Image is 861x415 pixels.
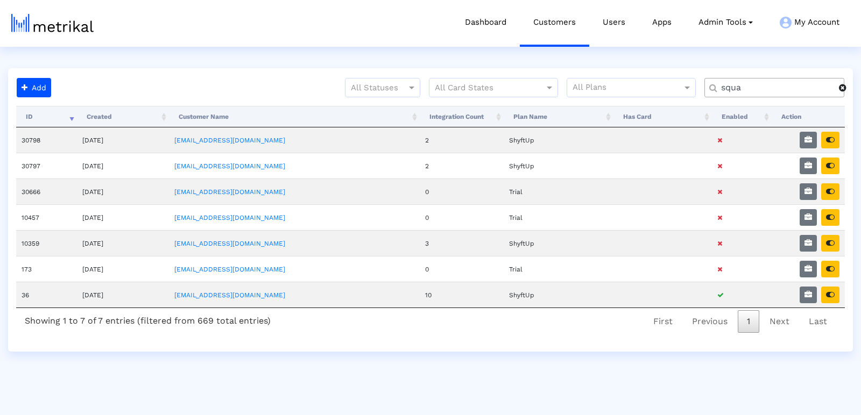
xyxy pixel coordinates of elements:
[420,127,504,153] td: 2
[435,81,533,95] input: All Card States
[780,17,792,28] img: my-account-menu-icon.png
[420,153,504,178] td: 2
[644,310,682,333] a: First
[683,310,737,333] a: Previous
[772,106,845,127] th: Action
[738,310,759,333] a: 1
[17,78,51,97] button: Add
[16,230,77,256] td: 10359
[613,106,712,127] th: Has Card: activate to sort column ascending
[174,266,285,273] a: [EMAIL_ADDRESS][DOMAIN_NAME]
[77,106,169,127] th: Created: activate to sort column ascending
[504,204,613,230] td: Trial
[504,282,613,307] td: ShyftUp
[714,82,839,94] input: Customer Name
[504,127,613,153] td: ShyftUp
[420,230,504,256] td: 3
[504,256,613,282] td: Trial
[77,204,169,230] td: [DATE]
[77,230,169,256] td: [DATE]
[77,127,169,153] td: [DATE]
[760,310,799,333] a: Next
[77,153,169,178] td: [DATE]
[16,308,279,330] div: Showing 1 to 7 of 7 entries (filtered from 669 total entries)
[169,106,420,127] th: Customer Name: activate to sort column ascending
[504,106,613,127] th: Plan Name: activate to sort column ascending
[504,230,613,256] td: ShyftUp
[16,127,77,153] td: 30798
[174,240,285,247] a: [EMAIL_ADDRESS][DOMAIN_NAME]
[420,178,504,204] td: 0
[16,256,77,282] td: 173
[174,188,285,196] a: [EMAIL_ADDRESS][DOMAIN_NAME]
[504,178,613,204] td: Trial
[504,153,613,178] td: ShyftUp
[800,310,836,333] a: Last
[77,178,169,204] td: [DATE]
[77,282,169,307] td: [DATE]
[16,106,77,127] th: ID: activate to sort column ascending
[16,178,77,204] td: 30666
[11,14,94,32] img: metrical-logo-light.png
[16,153,77,178] td: 30797
[712,106,772,127] th: Enabled: activate to sort column ascending
[77,256,169,282] td: [DATE]
[420,106,504,127] th: Integration Count: activate to sort column ascending
[16,204,77,230] td: 10457
[573,81,684,95] input: All Plans
[420,282,504,307] td: 10
[174,291,285,299] a: [EMAIL_ADDRESS][DOMAIN_NAME]
[16,282,77,307] td: 36
[174,137,285,144] a: [EMAIL_ADDRESS][DOMAIN_NAME]
[174,214,285,221] a: [EMAIL_ADDRESS][DOMAIN_NAME]
[420,256,504,282] td: 0
[420,204,504,230] td: 0
[174,162,285,170] a: [EMAIL_ADDRESS][DOMAIN_NAME]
